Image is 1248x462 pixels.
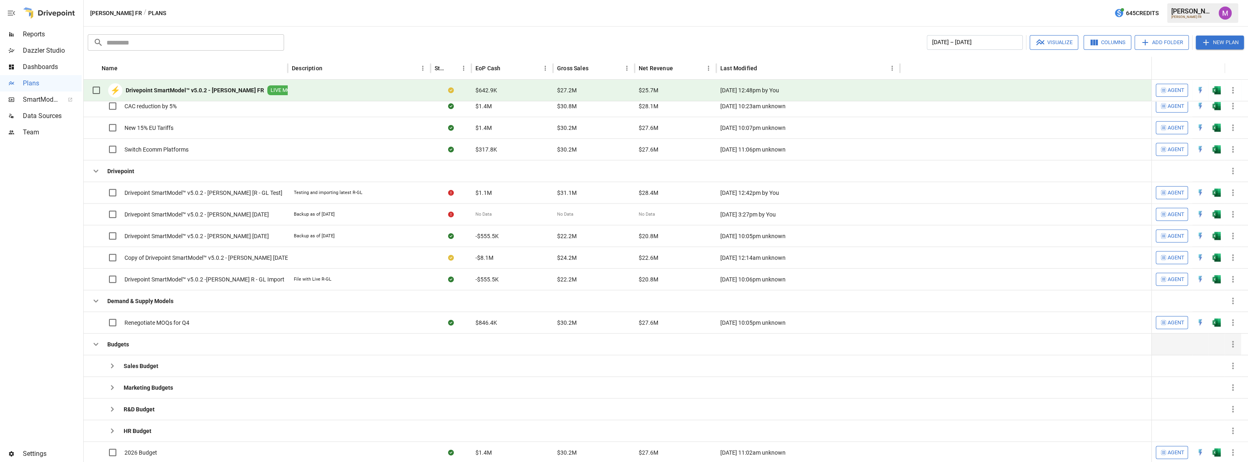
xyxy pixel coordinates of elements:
[1168,231,1184,241] span: Agent
[1212,102,1221,110] img: excel-icon.76473adf.svg
[639,86,658,94] span: $25.7M
[23,62,82,72] span: Dashboards
[1168,275,1184,284] span: Agent
[144,8,147,18] div: /
[1084,35,1131,50] button: Columns
[716,138,900,160] div: [DATE] 11:06pm unknown
[475,189,492,197] span: $1.1M
[1156,316,1188,329] button: Agent
[124,405,155,413] b: R&D Budget
[108,83,122,98] div: ⚡
[1196,449,1204,457] img: quick-edit-flash.b8aec18c.svg
[1168,448,1184,457] span: Agent
[1171,7,1214,15] div: [PERSON_NAME]
[639,145,658,154] span: $27.6M
[639,319,658,327] span: $27.6M
[1212,449,1221,457] img: excel-icon.76473adf.svg
[1196,275,1204,283] img: quick-edit-flash.b8aec18c.svg
[1168,123,1184,132] span: Agent
[557,319,577,327] span: $30.2M
[294,211,335,218] div: Backup as of [DATE]
[1135,35,1189,50] button: Add Folder
[1212,210,1221,219] img: excel-icon.76473adf.svg
[1196,210,1204,219] div: Open in Quick Edit
[475,232,499,240] span: -$555.5K
[1196,189,1204,197] div: Open in Quick Edit
[124,319,189,327] span: Renegotiate MOQs for Q4
[448,102,454,110] div: Sync complete
[448,145,454,154] div: Sync complete
[1212,102,1221,110] div: Open in Excel
[501,62,513,74] button: Sort
[448,449,454,457] div: Sync complete
[1212,254,1221,262] img: excel-icon.76473adf.svg
[448,254,454,262] div: Your plan has changes in Excel that are not reflected in the Drivepoint Data Warehouse, select "S...
[475,145,497,154] span: $317.8K
[118,62,130,74] button: Sort
[90,8,142,18] button: [PERSON_NAME] FR
[639,189,658,197] span: $28.4M
[1168,86,1184,95] span: Agent
[107,167,134,175] b: Drivepoint
[1168,210,1184,219] span: Agent
[448,232,454,240] div: Sync complete
[639,254,658,262] span: $22.6M
[124,427,151,435] b: HR Budget
[1156,251,1188,264] button: Agent
[446,62,458,74] button: Sort
[1212,275,1221,283] img: excel-icon.76473adf.svg
[1212,145,1221,154] img: excel-icon.76473adf.svg
[1196,124,1204,132] img: quick-edit-flash.b8aec18c.svg
[720,65,757,71] div: Last Modified
[639,232,658,240] span: $20.8M
[1212,232,1221,240] div: Open in Excel
[124,384,173,392] b: Marketing Budgets
[1196,145,1204,154] img: quick-edit-flash.b8aec18c.svg
[1030,35,1078,50] button: Visualize
[475,275,499,283] span: -$555.5K
[124,254,290,262] span: Copy of Drivepoint SmartModel™ v5.0.2 - [PERSON_NAME] [DATE]
[124,362,158,370] b: Sales Budget
[448,210,454,219] div: Error during sync.
[124,275,284,283] span: Drivepoint SmartModel™ v5.0.2 -[PERSON_NAME] R - GL Import
[716,268,900,290] div: [DATE] 10:06pm unknown
[1196,319,1204,327] img: quick-edit-flash.b8aec18c.svg
[716,312,900,333] div: [DATE] 10:05pm unknown
[716,182,900,203] div: [DATE] 12:42pm by You
[475,254,493,262] span: -$8.1M
[716,95,900,117] div: [DATE] 10:23am unknown
[267,87,303,94] span: LIVE MODEL
[674,62,685,74] button: Sort
[475,319,497,327] span: $846.4K
[1212,275,1221,283] div: Open in Excel
[23,111,82,121] span: Data Sources
[716,117,900,138] div: [DATE] 10:07pm unknown
[1212,210,1221,219] div: Open in Excel
[294,276,331,283] div: File with Live R-GL
[1212,145,1221,154] div: Open in Excel
[1196,254,1204,262] div: Open in Quick Edit
[448,275,454,283] div: Sync complete
[1196,36,1244,49] button: New Plan
[1156,272,1188,286] button: Agent
[1196,210,1204,219] img: quick-edit-flash.b8aec18c.svg
[716,203,900,225] div: [DATE] 3:27pm by You
[639,275,658,283] span: $20.8M
[1196,102,1204,110] img: quick-edit-flash.b8aec18c.svg
[475,449,492,457] span: $1.4M
[758,62,769,74] button: Sort
[1196,86,1204,94] img: quick-edit-flash.b8aec18c.svg
[1168,145,1184,154] span: Agent
[124,124,173,132] span: New 15% EU Tariffs
[557,102,577,110] span: $30.8M
[1230,62,1241,74] button: Sort
[58,94,64,104] span: ™
[102,65,118,71] div: Name
[557,232,577,240] span: $22.2M
[1156,121,1188,134] button: Agent
[124,102,177,110] span: CAC reduction by 5%
[124,210,269,219] span: Drivepoint SmartModel™ v5.0.2 - [PERSON_NAME] [DATE]
[1219,7,1232,20] img: Umer Muhammed
[1196,124,1204,132] div: Open in Quick Edit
